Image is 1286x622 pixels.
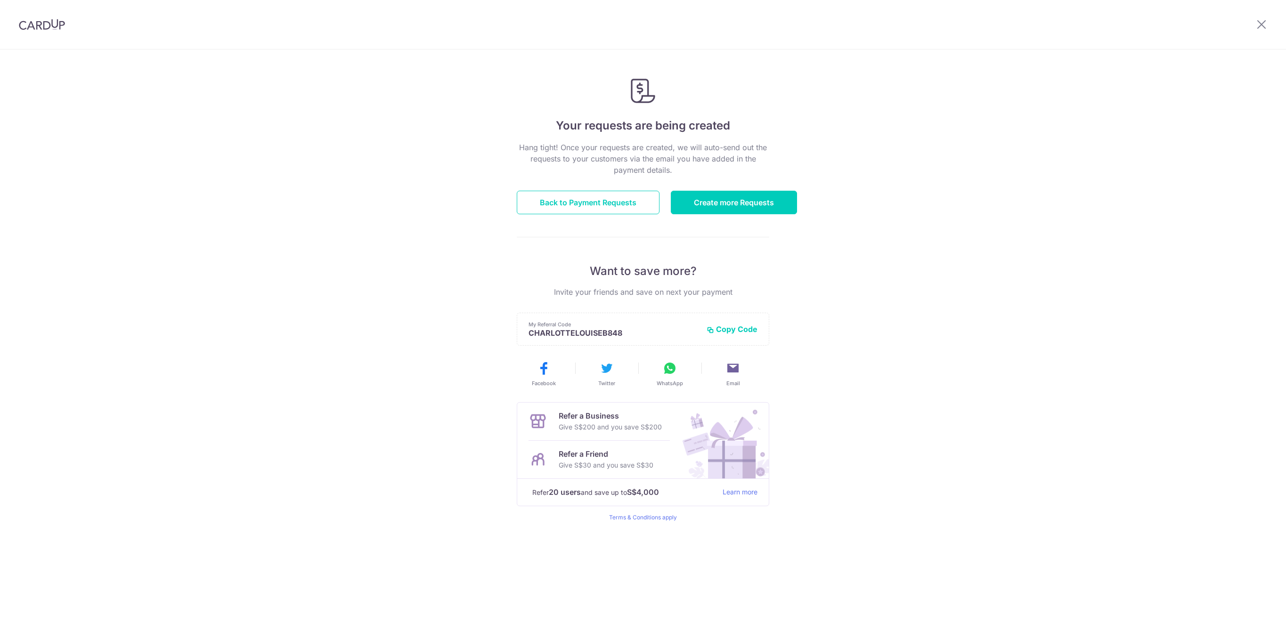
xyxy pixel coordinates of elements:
a: Back to Payment Requests [517,191,659,214]
span: Email [726,380,740,387]
p: Refer and save up to [532,486,715,498]
p: Invite your friends and save on next your payment [517,286,769,298]
strong: S$4,000 [627,486,659,498]
a: Create more Requests [671,191,797,214]
strong: 20 users [549,486,581,498]
p: Give S$30 and you save S$30 [559,460,653,471]
span: WhatsApp [657,380,683,387]
button: WhatsApp [642,361,698,387]
p: Want to save more? [517,264,769,279]
button: Copy Code [707,324,757,334]
button: Email [705,361,761,387]
span: Facebook [532,380,556,387]
a: Terms & Conditions apply [609,514,677,521]
span: Twitter [598,380,615,387]
p: My Referral Code [529,321,699,328]
img: Refer [674,403,769,478]
p: CHARLOTTELOUISEB848 [529,328,699,338]
img: Payment Request Created Success Icon [628,76,658,106]
p: Hang tight! Once your requests are created, we will auto-send out the requests to your customers ... [517,142,769,176]
button: Twitter [579,361,635,387]
p: Give S$200 and you save S$200 [559,421,662,433]
p: Refer a Friend [559,448,653,460]
a: Learn more [723,486,757,498]
p: Refer a Business [559,410,662,421]
button: Facebook [516,361,571,387]
h4: Your requests are being created [517,117,769,134]
img: CardUp [19,19,65,30]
